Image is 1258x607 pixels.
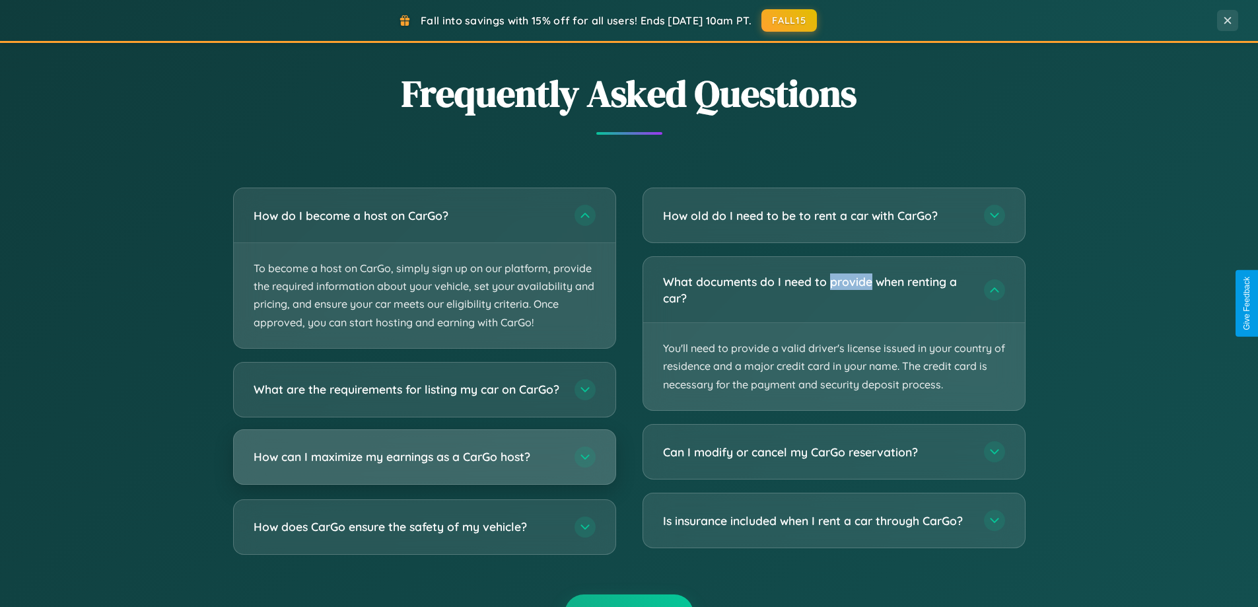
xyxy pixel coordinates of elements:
h3: How can I maximize my earnings as a CarGo host? [254,448,561,465]
h3: How old do I need to be to rent a car with CarGo? [663,207,971,224]
p: To become a host on CarGo, simply sign up on our platform, provide the required information about... [234,243,615,348]
h3: How does CarGo ensure the safety of my vehicle? [254,518,561,535]
h3: What are the requirements for listing my car on CarGo? [254,381,561,398]
button: FALL15 [761,9,817,32]
div: Give Feedback [1242,277,1251,330]
span: Fall into savings with 15% off for all users! Ends [DATE] 10am PT. [421,14,751,27]
h3: How do I become a host on CarGo? [254,207,561,224]
h2: Frequently Asked Questions [233,68,1026,119]
h3: What documents do I need to provide when renting a car? [663,273,971,306]
h3: Can I modify or cancel my CarGo reservation? [663,444,971,460]
p: You'll need to provide a valid driver's license issued in your country of residence and a major c... [643,323,1025,410]
h3: Is insurance included when I rent a car through CarGo? [663,513,971,529]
